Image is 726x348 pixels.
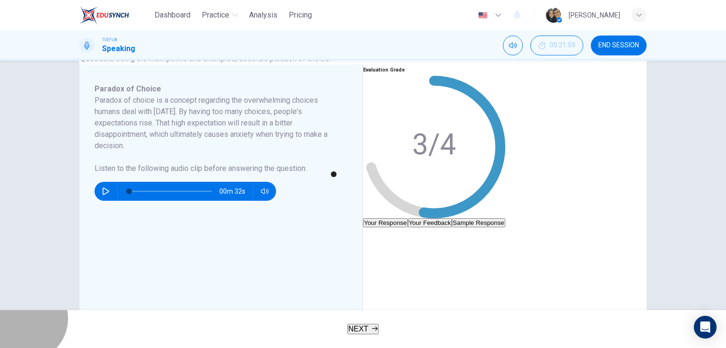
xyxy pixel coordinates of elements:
[363,218,505,227] div: basic tabs example
[591,36,647,55] button: END SESSION
[102,43,135,54] h1: Speaking
[289,9,312,21] span: Pricing
[694,316,717,339] div: Open Intercom Messenger
[95,95,336,152] h6: Paradox of choice is a concept regarding the overwhelming choices humans deal with [DATE]. By hav...
[546,8,561,23] img: Profile picture
[151,7,194,24] button: Dashboard
[530,36,583,55] button: 00:21:59
[347,324,379,334] button: NEXT
[102,36,117,43] span: TOEFL®
[452,218,505,227] button: Sample Response
[348,325,369,333] span: NEXT
[363,242,505,250] span: 00m 34s
[412,128,456,161] text: 3/4
[285,7,316,24] button: Pricing
[550,42,575,49] span: 00:21:59
[503,36,523,55] div: Mute
[363,64,505,76] h6: Evaluation Grade
[79,6,151,25] a: EduSynch logo
[477,12,489,19] img: en
[249,9,277,21] span: Analysis
[79,6,129,25] img: EduSynch logo
[95,84,161,93] span: Paradox of Choice
[569,9,620,21] div: [PERSON_NAME]
[155,9,190,21] span: Dashboard
[408,218,452,227] button: Your Feedback
[530,36,583,55] div: Hide
[598,42,639,49] span: END SESSION
[219,182,253,201] span: 00m 32s
[202,9,229,21] span: Practice
[198,7,242,24] button: Practice
[245,7,281,24] button: Analysis
[95,163,336,174] h6: Listen to the following audio clip before answering the question :
[363,218,408,227] button: Your Response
